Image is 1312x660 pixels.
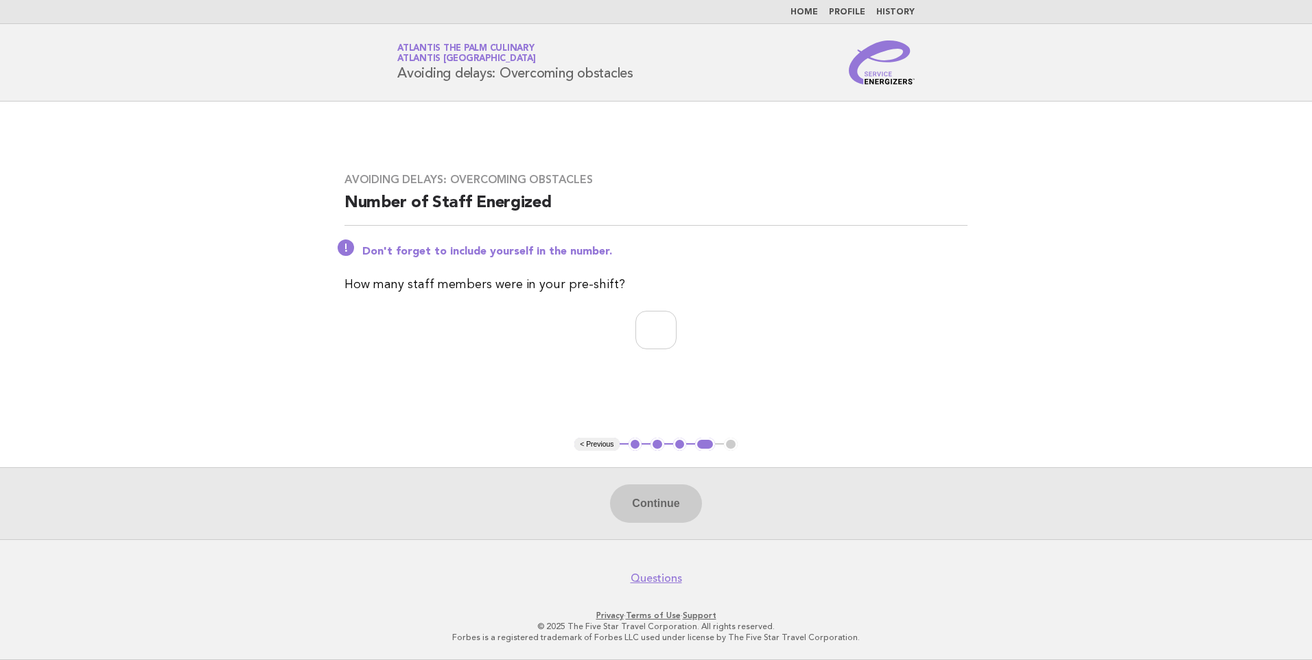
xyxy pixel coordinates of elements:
h3: Avoiding delays: Overcoming obstacles [344,173,968,187]
img: Service Energizers [849,40,915,84]
a: Terms of Use [626,611,681,620]
p: © 2025 The Five Star Travel Corporation. All rights reserved. [236,621,1076,632]
h1: Avoiding delays: Overcoming obstacles [397,45,633,80]
p: Forbes is a registered trademark of Forbes LLC used under license by The Five Star Travel Corpora... [236,632,1076,643]
button: 4 [695,438,715,451]
a: Support [683,611,716,620]
h2: Number of Staff Energized [344,192,968,226]
a: Home [790,8,818,16]
span: Atlantis [GEOGRAPHIC_DATA] [397,55,536,64]
a: History [876,8,915,16]
a: Privacy [596,611,624,620]
a: Questions [631,571,682,585]
p: Don't forget to include yourself in the number. [362,245,968,259]
p: How many staff members were in your pre-shift? [344,275,968,294]
a: Atlantis The Palm CulinaryAtlantis [GEOGRAPHIC_DATA] [397,44,536,63]
p: · · [236,610,1076,621]
button: 3 [673,438,687,451]
a: Profile [829,8,865,16]
button: < Previous [574,438,619,451]
button: 2 [651,438,664,451]
button: 1 [629,438,642,451]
